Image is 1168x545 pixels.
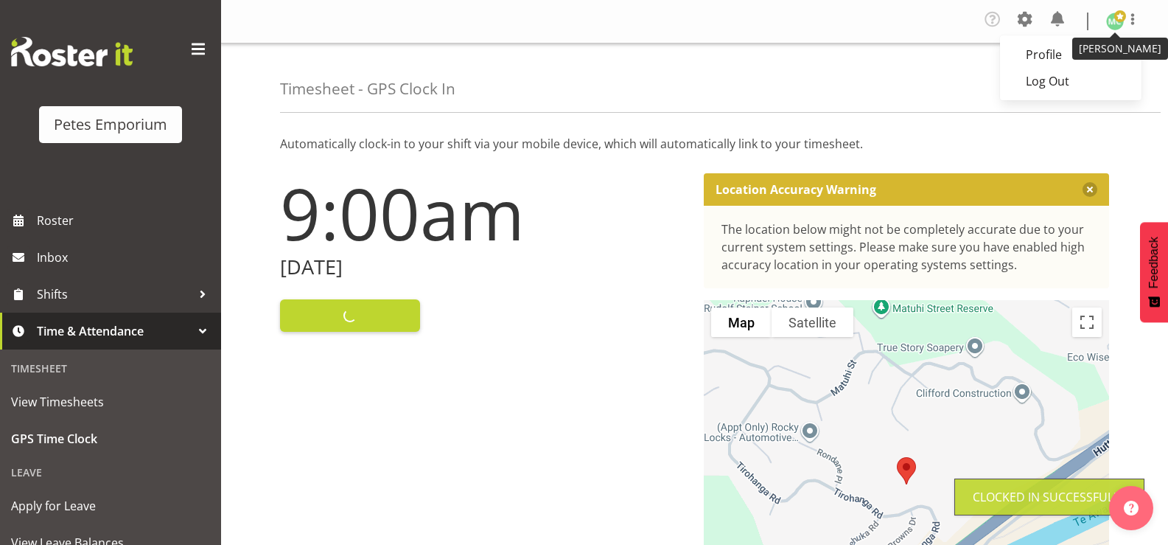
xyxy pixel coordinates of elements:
button: Feedback - Show survey [1140,222,1168,322]
span: Roster [37,209,214,232]
button: Show street map [711,308,772,337]
button: Show satellite imagery [772,308,853,337]
div: Clocked in Successfully [973,488,1126,506]
img: Rosterit website logo [11,37,133,66]
span: View Timesheets [11,391,210,413]
h4: Timesheet - GPS Clock In [280,80,455,97]
h2: [DATE] [280,256,686,279]
a: Log Out [1000,68,1141,94]
div: Petes Emporium [54,114,167,136]
span: Time & Attendance [37,320,192,342]
p: Automatically clock-in to your shift via your mobile device, which will automatically link to you... [280,135,1109,153]
a: Apply for Leave [4,487,217,524]
button: Toggle fullscreen view [1072,308,1102,337]
span: Inbox [37,246,214,268]
div: The location below might not be completely accurate due to your current system settings. Please m... [721,221,1092,274]
span: Feedback [1147,237,1161,288]
img: melissa-cowen2635.jpg [1106,13,1124,30]
a: View Timesheets [4,383,217,420]
a: Profile [1000,41,1141,68]
p: Location Accuracy Warning [716,182,876,197]
button: Close message [1083,182,1097,197]
span: Shifts [37,283,192,305]
a: GPS Time Clock [4,420,217,457]
span: Apply for Leave [11,495,210,517]
div: Timesheet [4,353,217,383]
img: help-xxl-2.png [1124,501,1139,516]
div: Leave [4,457,217,487]
h1: 9:00am [280,173,686,253]
span: GPS Time Clock [11,428,210,450]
